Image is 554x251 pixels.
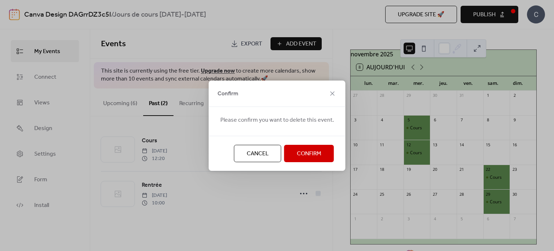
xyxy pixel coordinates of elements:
button: Confirm [284,145,334,162]
span: Please confirm you want to delete this event. [220,116,334,125]
button: Cancel [234,145,281,162]
span: Cancel [247,150,269,158]
span: Confirm [297,150,321,158]
span: Confirm [217,90,238,98]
